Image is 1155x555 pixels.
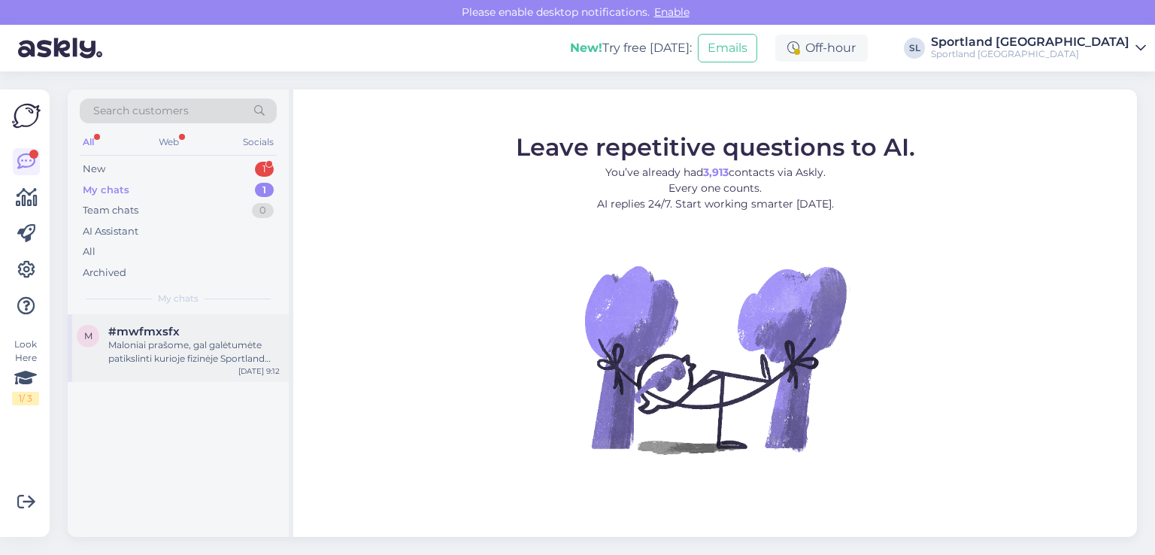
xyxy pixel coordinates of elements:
[83,244,95,259] div: All
[570,41,602,55] b: New!
[703,165,729,178] b: 3,913
[252,203,274,218] div: 0
[108,325,180,338] span: #mwfmxsfx
[698,34,757,62] button: Emails
[931,36,1146,60] a: Sportland [GEOGRAPHIC_DATA]Sportland [GEOGRAPHIC_DATA]
[931,48,1129,60] div: Sportland [GEOGRAPHIC_DATA]
[156,132,182,152] div: Web
[255,162,274,177] div: 1
[158,292,199,305] span: My chats
[83,162,105,177] div: New
[12,392,39,405] div: 1 / 3
[12,102,41,130] img: Askly Logo
[650,5,694,19] span: Enable
[580,223,850,494] img: No Chat active
[775,35,868,62] div: Off-hour
[83,224,138,239] div: AI Assistant
[83,183,129,198] div: My chats
[516,132,915,161] span: Leave repetitive questions to AI.
[516,164,915,211] p: You’ve already had contacts via Askly. Every one counts. AI replies 24/7. Start working smarter [...
[570,39,692,57] div: Try free [DATE]:
[83,265,126,281] div: Archived
[108,338,280,365] div: Maloniai prašome, gal galėtumėte patikslinti kurioje fizinėje Sportland parduotuvėje apsipirkinėj...
[240,132,277,152] div: Socials
[931,36,1129,48] div: Sportland [GEOGRAPHIC_DATA]
[83,203,138,218] div: Team chats
[80,132,97,152] div: All
[12,338,39,405] div: Look Here
[238,365,280,377] div: [DATE] 9:12
[84,330,92,341] span: m
[904,38,925,59] div: SL
[93,103,189,119] span: Search customers
[255,183,274,198] div: 1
